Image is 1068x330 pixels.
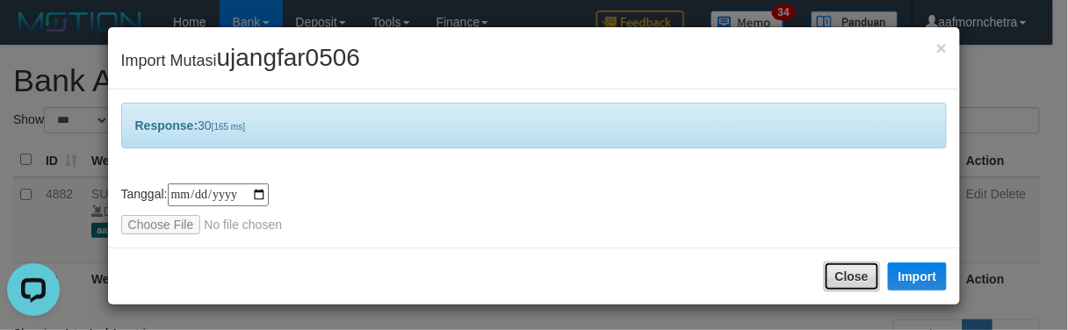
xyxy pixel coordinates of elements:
div: Tanggal: [121,183,948,234]
button: Import [888,262,948,291]
button: Close [824,262,880,291]
span: × [936,38,947,58]
button: Open LiveChat chat widget [7,7,60,60]
span: [165 ms] [212,122,245,132]
span: ujangfar0506 [217,44,360,71]
b: Response: [135,118,198,133]
span: Import Mutasi [121,52,361,69]
button: Close [936,39,947,57]
div: 30 [121,103,948,148]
